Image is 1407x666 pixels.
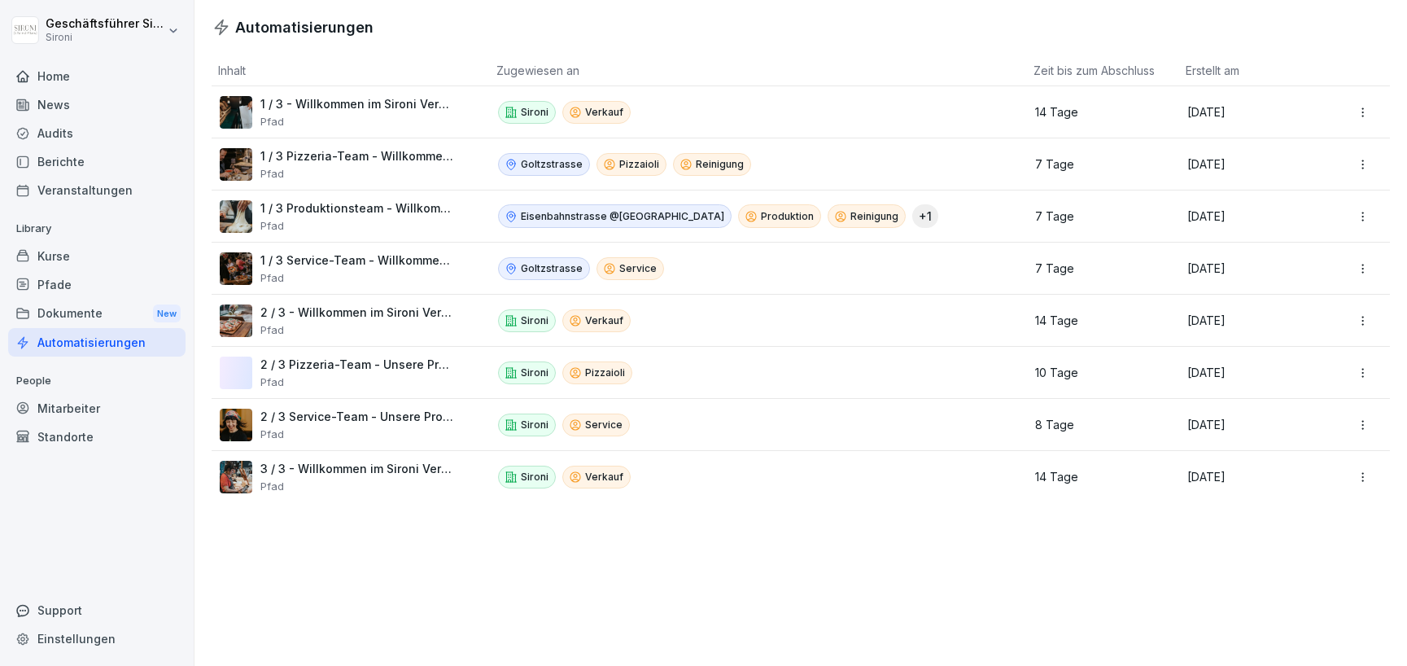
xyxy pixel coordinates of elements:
[46,32,164,43] p: Sironi
[46,17,164,31] p: Geschäftsführer Sironi
[1035,313,1160,328] p: 14 Tage
[521,209,724,224] p: Eisenbahnstrasse @[GEOGRAPHIC_DATA]
[8,624,186,653] a: Einstellungen
[585,418,623,432] p: Service
[850,209,898,224] p: Reinigung
[8,368,186,394] p: People
[8,216,186,242] p: Library
[8,394,186,423] a: Mitarbeiter
[220,96,252,129] img: yei952c97b7zjdfrqs0abuga.png
[521,366,548,380] p: Sironi
[8,90,186,119] a: News
[1027,55,1179,86] th: Zeit bis zum Abschluss
[1035,105,1160,120] p: 14 Tage
[8,119,186,147] a: Audits
[521,470,548,484] p: Sironi
[260,462,453,476] p: 3 / 3 - Willkommen im Sironi Verkaufsteam
[8,423,186,451] a: Standorte
[1187,209,1322,224] p: [DATE]
[8,299,186,329] div: Dokumente
[260,167,453,180] p: Pfad
[1187,366,1322,380] p: [DATE]
[212,55,490,86] th: Inhalt
[1187,261,1322,276] p: [DATE]
[260,410,453,424] p: 2 / 3 Service-Team - Unsere Produkte
[260,323,453,336] p: Pfad
[521,418,548,432] p: Sironi
[521,157,583,172] p: Goltzstrasse
[260,305,453,320] p: 2 / 3 - Willkommen im Sironi Verkaufsteam
[260,357,453,372] p: 2 / 3 Pizzeria-Team - Unsere Produkte
[220,200,252,233] img: b10tsfy3ie58eoi8oirpsp1u.png
[8,299,186,329] a: DokumenteNew
[260,253,453,268] p: 1 / 3 Service-Team - Willkommen bei [GEOGRAPHIC_DATA]
[220,461,252,493] img: nka8mu97621ncfrohhl3dv5c.png
[8,242,186,270] a: Kurse
[1187,313,1322,328] p: [DATE]
[521,313,548,328] p: Sironi
[1179,55,1341,86] th: Erstellt am
[260,375,453,388] p: Pfad
[8,62,186,90] a: Home
[696,157,744,172] p: Reinigung
[260,271,453,284] p: Pfad
[260,149,453,164] p: 1 / 3 Pizzeria-Team - Willkommen bei [GEOGRAPHIC_DATA]
[619,157,659,172] p: Pizzaioli
[8,596,186,624] div: Support
[619,261,657,276] p: Service
[8,176,186,204] a: Veranstaltungen
[585,366,625,380] p: Pizzaioli
[521,105,548,120] p: Sironi
[260,427,453,440] p: Pfad
[1187,105,1322,120] p: [DATE]
[585,470,623,484] p: Verkauf
[220,148,252,181] img: kf82swl4divpulkxugp5dhuh.png
[260,201,453,216] p: 1 / 3 Produktionsteam - Willkommen bei [GEOGRAPHIC_DATA]
[260,219,453,232] p: Pfad
[8,328,186,357] a: Automatisierungen
[919,208,932,225] p: + 1
[235,16,374,38] h1: Automatisierungen
[220,409,252,441] img: p22mk1hts1sj9bvesm4hc4zk.png
[260,480,453,493] p: Pfad
[585,313,623,328] p: Verkauf
[490,55,1027,86] th: Zugewiesen an
[220,305,252,337] img: qgqd1hc8ep5rgm8z14865bdo.png
[1035,470,1160,484] p: 14 Tage
[8,270,186,299] a: Pfade
[8,147,186,176] a: Berichte
[585,105,623,120] p: Verkauf
[1187,470,1322,484] p: [DATE]
[1035,261,1160,276] p: 7 Tage
[1035,157,1160,172] p: 7 Tage
[1035,418,1160,432] p: 8 Tage
[1035,209,1160,224] p: 7 Tage
[761,209,814,224] p: Produktion
[153,305,181,323] div: New
[260,97,453,112] p: 1 / 3 - Willkommen im Sironi Verkaufsteam
[521,261,583,276] p: Goltzstrasse
[260,115,453,128] p: Pfad
[1035,366,1160,380] p: 10 Tage
[1187,418,1322,432] p: [DATE]
[1187,157,1322,172] p: [DATE]
[220,252,252,285] img: ppp5x0h84bo6sii1bxbyd5ke.png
